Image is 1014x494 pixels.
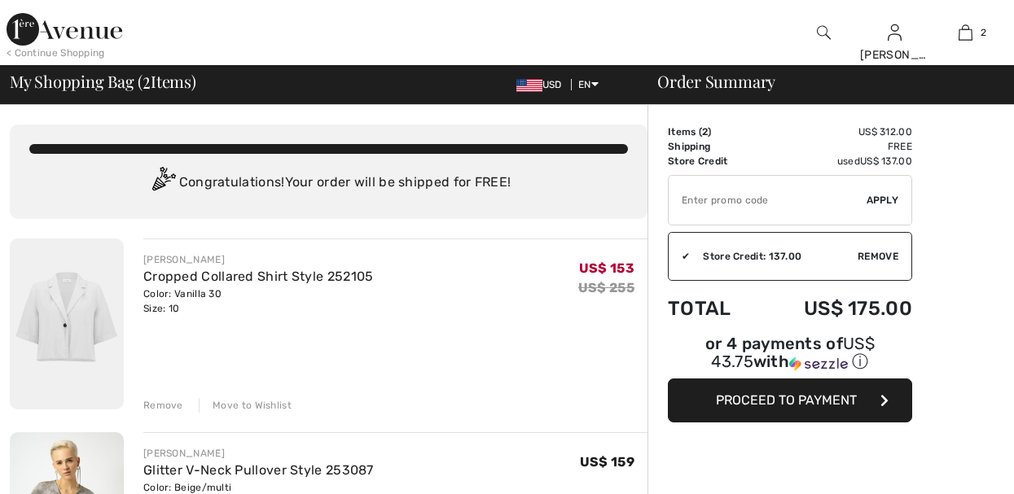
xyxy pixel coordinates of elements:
[668,378,912,422] button: Proceed to Payment
[959,23,972,42] img: My Bag
[668,336,912,373] div: or 4 payments of with
[10,73,196,90] span: My Shopping Bag ( Items)
[888,24,902,40] a: Sign In
[580,454,634,470] span: US$ 159
[702,126,708,138] span: 2
[981,25,986,40] span: 2
[817,23,831,42] img: search the website
[690,249,858,264] div: Store Credit: 137.00
[578,280,634,295] s: US$ 255
[579,260,634,276] span: US$ 153
[668,154,757,168] td: Store Credit
[888,23,902,42] img: My Info
[143,462,374,478] a: Glitter V-Neck Pullover Style 253087
[716,392,857,408] span: Proceed to Payment
[199,398,292,413] div: Move to Wishlist
[143,446,374,461] div: [PERSON_NAME]
[7,13,122,46] img: 1ère Avenue
[29,167,628,199] div: Congratulations! Your order will be shipped for FREE!
[143,286,374,316] div: Color: Vanilla 30 Size: 10
[858,249,898,264] span: Remove
[867,193,899,208] span: Apply
[789,356,848,371] img: Sezzle
[147,167,179,199] img: Congratulation2.svg
[10,238,124,409] img: Cropped Collared Shirt Style 252105
[860,46,929,63] div: [PERSON_NAME]
[143,69,151,90] span: 2
[711,334,875,371] span: US$ 43.75
[668,281,757,336] td: Total
[143,398,183,413] div: Remove
[668,125,757,139] td: Items ( )
[143,269,374,284] a: Cropped Collared Shirt Style 252105
[516,79,542,92] img: US Dollar
[860,155,912,167] span: US$ 137.00
[757,154,912,168] td: used
[516,79,568,90] span: USD
[931,23,1000,42] a: 2
[668,139,757,154] td: Shipping
[143,252,374,267] div: [PERSON_NAME]
[578,79,599,90] span: EN
[757,281,912,336] td: US$ 175.00
[7,46,105,60] div: < Continue Shopping
[669,249,690,264] div: ✔
[668,336,912,378] div: or 4 payments ofUS$ 43.75withSezzle Click to learn more about Sezzle
[669,176,867,225] input: Promo code
[757,125,912,139] td: US$ 312.00
[638,73,1004,90] div: Order Summary
[757,139,912,154] td: Free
